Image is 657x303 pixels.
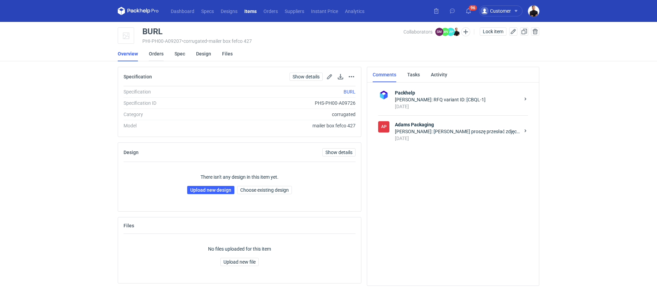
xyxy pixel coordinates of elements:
div: PHI-PH00-A09207 [142,38,403,44]
button: Actions [347,73,356,81]
img: Tomasz Kubiak [528,5,539,17]
img: Packhelp [378,89,389,101]
button: Edit item [509,27,517,36]
a: Specs [198,7,217,15]
button: 96 [463,5,474,16]
a: Upload new design [187,186,234,194]
div: Category [124,111,216,118]
button: Customer [479,5,528,16]
h2: Design [124,150,139,155]
strong: Packhelp [395,89,520,96]
span: Lock item [483,29,503,34]
a: Files [222,46,233,61]
a: Show details [289,73,323,81]
a: Tasks [407,67,420,82]
p: There isn't any design in this item yet. [201,174,279,180]
button: Edit spec [325,73,334,81]
div: BURL [142,27,163,36]
div: mailer box fefco 427 [216,122,356,129]
button: Duplicate Item [520,27,528,36]
button: Edit collaborators [461,27,470,36]
div: Specification ID [124,100,216,106]
img: Tomasz Kubiak [452,28,461,36]
span: Choose existing design [240,188,289,192]
button: Lock item [480,27,506,36]
div: [PERSON_NAME]: [PERSON_NAME] proszę przesłać zdjęcia do [PERSON_NAME] tej próbki [DATE], ja będę ... [395,128,520,135]
div: Customer [480,7,511,15]
a: Activity [431,67,447,82]
figcaption: MN [441,28,449,36]
a: Suppliers [281,7,308,15]
figcaption: SM [435,28,443,36]
figcaption: MP [447,28,455,36]
div: Model [124,122,216,129]
a: Designs [217,7,241,15]
button: Choose existing design [237,186,292,194]
a: Orders [149,46,164,61]
svg: Packhelp Pro [118,7,159,15]
a: Spec [175,46,185,61]
a: Instant Price [308,7,342,15]
span: Upload new file [223,260,256,264]
a: Overview [118,46,138,61]
span: • mailer box fefco 427 [207,38,252,44]
a: Dashboard [167,7,198,15]
h2: Specification [124,74,152,79]
div: [DATE] [395,135,520,142]
div: PHS-PH00-A09726 [216,100,356,106]
div: Specification [124,88,216,95]
div: [PERSON_NAME]: RFQ variant ID: [CBQL-1] [395,96,520,103]
a: Analytics [342,7,368,15]
a: Show details [322,148,356,156]
button: Delete item [531,27,539,36]
a: Orders [260,7,281,15]
strong: Adams Packaging [395,121,520,128]
a: Items [241,7,260,15]
span: Collaborators [403,29,433,35]
h2: Files [124,223,134,228]
button: Download specification [336,73,345,81]
div: Adams Packaging [378,121,389,132]
figcaption: AP [378,121,389,132]
a: BURL [344,89,356,94]
a: Design [196,46,211,61]
div: corrugated [216,111,356,118]
p: No files uploaded for this item [208,245,271,252]
button: Upload new file [220,258,259,266]
a: Comments [373,67,396,82]
div: [DATE] [395,103,520,110]
span: • corrugated [182,38,207,44]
